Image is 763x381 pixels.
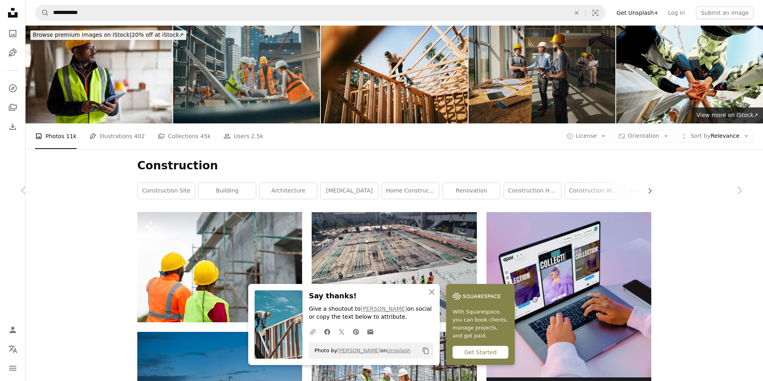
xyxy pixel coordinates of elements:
[5,26,21,42] a: Photos
[158,123,211,149] a: Collections 45k
[616,26,763,123] img: Construction, teamwork and hands together on site for support with building inspection and compli...
[320,323,334,339] a: Share on Facebook
[565,183,622,199] a: construction workers
[453,308,508,340] span: With Squarespace, you can book clients, manage projects, and get paid.
[612,6,663,19] a: Get Unsplash+
[676,130,753,143] button: Sort byRelevance
[562,130,611,143] button: License
[5,119,21,135] a: Download History
[696,112,758,118] span: View more on iStock ↗
[568,5,585,20] button: Clear
[468,26,615,123] img: Happy project manager greeting a construction worker in the building.
[5,322,21,338] a: Log in / Sign up
[446,284,515,365] a: With Squarespace, you can book clients, manage projects, and get paid.Get Started
[137,263,302,270] a: a couple of construction workers standing next to each other
[309,305,433,321] p: Give a shoutout to on social or copy the text below to attribute.
[33,32,184,38] span: 20% off at iStock ↗
[35,5,605,21] form: Find visuals sitewide
[642,183,651,199] button: scroll list to the right
[576,133,597,139] span: License
[361,306,407,312] a: [PERSON_NAME]
[26,26,172,123] img: Portrait of male engineer with hardhat using digital tablet while working on construction site
[387,347,410,353] a: Unsplash
[486,212,651,377] img: file-1719664968387-83d5a3f4d758image
[310,344,411,357] span: Photo by on
[504,183,561,199] a: construction house
[443,183,500,199] a: renovation
[137,159,651,173] h1: Construction
[251,132,263,141] span: 2.5k
[199,183,256,199] a: building
[626,183,683,199] a: house construction
[260,183,317,199] a: architecture
[334,323,349,339] a: Share on Twitter
[312,212,476,322] img: seven construction workers standing on white field
[200,132,211,141] span: 45k
[309,290,433,302] h3: Say thanks!
[453,290,500,302] img: file-1747939142011-51e5cc87e3c9
[5,341,21,357] button: Language
[5,80,21,96] a: Explore
[321,183,378,199] a: [MEDICAL_DATA]
[312,263,476,270] a: seven construction workers standing on white field
[5,99,21,115] a: Collections
[138,183,195,199] a: construction site
[137,212,302,322] img: a couple of construction workers standing next to each other
[453,346,508,359] div: Get Started
[5,45,21,61] a: Illustrations
[173,26,320,123] img: Female Civil Engineer Using a Laptop Computer and Talking with General Workers at a Residential B...
[223,123,263,149] a: Users 2.5k
[36,5,49,20] button: Search Unsplash
[690,132,739,140] span: Relevance
[382,183,439,199] a: home construction
[5,360,21,376] button: Menu
[628,133,659,139] span: Orientation
[26,26,191,45] a: Browse premium images on iStock|20% off at iStock↗
[337,347,380,353] a: [PERSON_NAME]
[696,6,753,19] button: Submit an image
[663,6,690,19] a: Log in
[586,5,605,20] button: Visual search
[33,32,131,38] span: Browse premium images on iStock |
[134,132,145,141] span: 402
[363,323,378,339] a: Share over email
[692,107,763,123] a: View more on iStock↗
[89,123,145,149] a: Illustrations 402
[419,344,433,357] button: Copy to clipboard
[690,133,710,139] span: Sort by
[349,323,363,339] a: Share on Pinterest
[614,130,673,143] button: Orientation
[321,26,468,123] img: Construction Crew Putting Up Framing of New Home
[715,152,763,229] a: Next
